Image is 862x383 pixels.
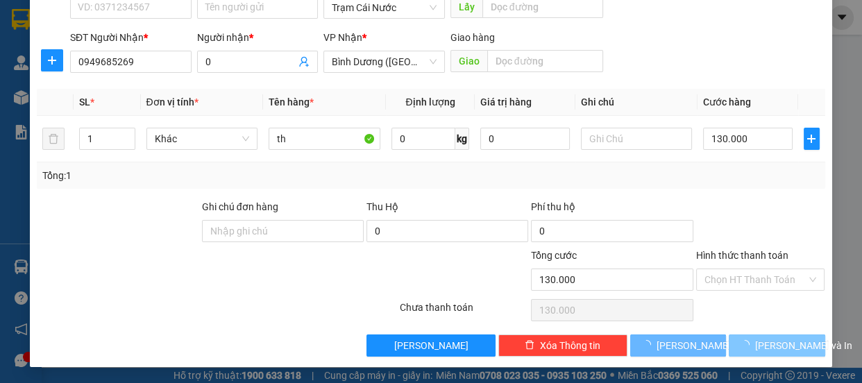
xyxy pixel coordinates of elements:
span: SL [79,96,90,108]
span: Bình Dương (BX Bàu Bàng) [332,51,437,72]
button: [PERSON_NAME] và In [729,334,825,357]
button: [PERSON_NAME] [366,334,496,357]
div: Chưa thanh toán [398,300,530,324]
span: plus [42,55,62,66]
input: VD: Bàn, Ghế [269,128,380,150]
label: Ghi chú đơn hàng [202,201,278,212]
input: Ghi chú đơn hàng [202,220,364,242]
span: Khác [155,128,250,149]
span: loading [641,340,657,350]
div: Phí thu hộ [531,199,693,220]
button: deleteXóa Thông tin [498,334,627,357]
span: plus [804,133,819,144]
input: Dọc đường [487,50,603,72]
span: Tổng cước [531,250,577,261]
span: [PERSON_NAME] [657,338,731,353]
button: [PERSON_NAME] [630,334,726,357]
span: kg [455,128,469,150]
span: Đơn vị tính [146,96,198,108]
span: Giao [450,50,487,72]
span: Định lượng [405,96,455,108]
span: Cước hàng [703,96,751,108]
th: Ghi chú [575,89,698,116]
span: Xóa Thông tin [540,338,600,353]
span: Giao hàng [450,32,495,43]
span: user-add [298,56,310,67]
span: Giá trị hàng [480,96,532,108]
label: Hình thức thanh toán [696,250,788,261]
span: VP Nhận [323,32,362,43]
span: Thu Hộ [366,201,398,212]
button: delete [42,128,65,150]
span: [PERSON_NAME] và In [755,338,852,353]
div: SĐT Người Nhận [70,30,192,45]
div: Người nhận [197,30,319,45]
span: loading [740,340,755,350]
button: plus [41,49,63,71]
input: 0 [480,128,570,150]
button: plus [804,128,820,150]
span: [PERSON_NAME] [394,338,468,353]
div: Tổng: 1 [42,168,334,183]
input: Ghi Chú [581,128,693,150]
span: delete [525,340,534,351]
span: Tên hàng [269,96,314,108]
